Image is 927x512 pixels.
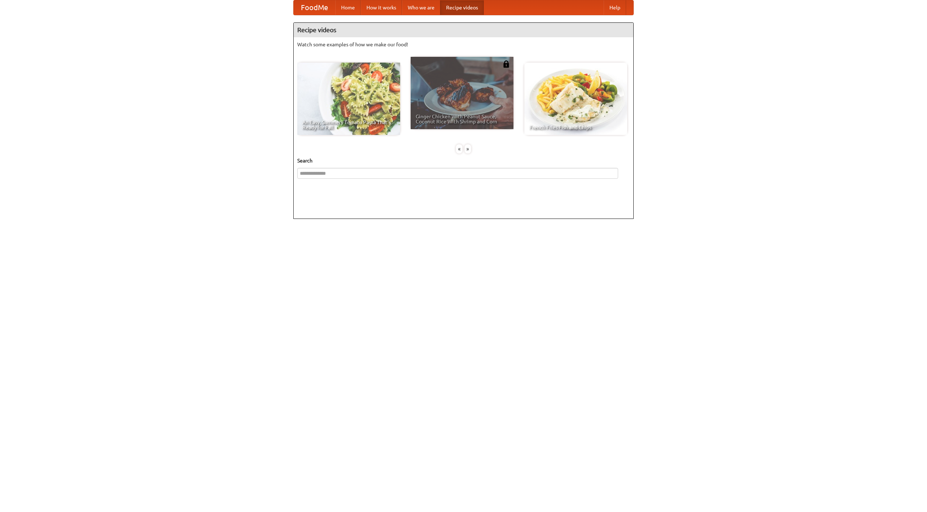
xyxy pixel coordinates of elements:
[294,0,335,15] a: FoodMe
[524,63,627,135] a: French Fries Fish and Chips
[361,0,402,15] a: How it works
[297,63,400,135] a: An Easy, Summery Tomato Pasta That's Ready for Fall
[529,125,622,130] span: French Fries Fish and Chips
[297,41,630,48] p: Watch some examples of how we make our food!
[456,144,462,153] div: «
[294,23,633,37] h4: Recipe videos
[503,60,510,68] img: 483408.png
[440,0,484,15] a: Recipe videos
[465,144,471,153] div: »
[604,0,626,15] a: Help
[297,157,630,164] h5: Search
[402,0,440,15] a: Who we are
[302,120,395,130] span: An Easy, Summery Tomato Pasta That's Ready for Fall
[335,0,361,15] a: Home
